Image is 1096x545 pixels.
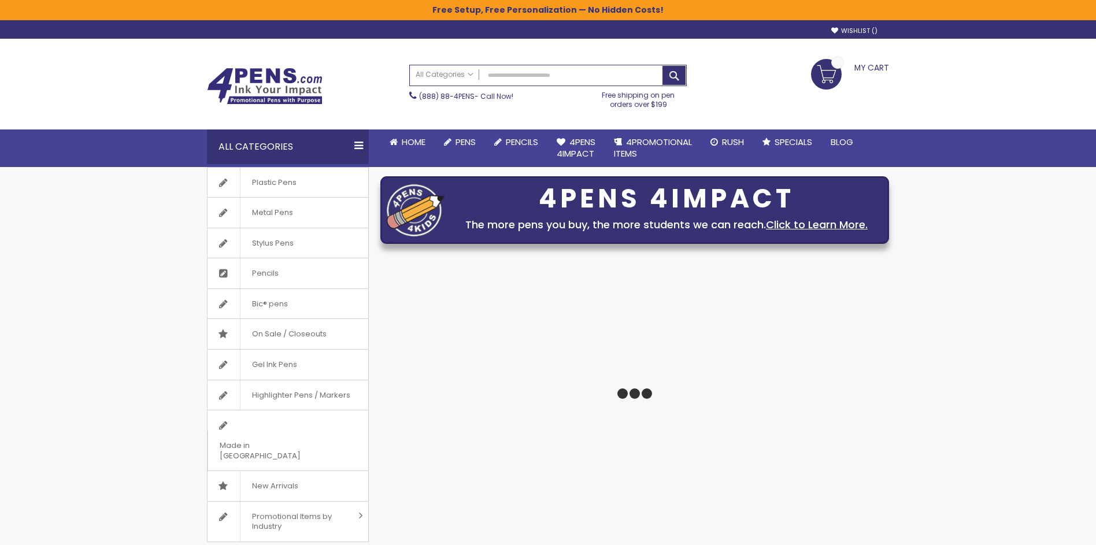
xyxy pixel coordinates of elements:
a: Bic® pens [208,289,368,319]
span: Promotional Items by Industry [240,502,354,542]
span: Home [402,136,425,148]
a: Click to Learn More. [766,217,868,232]
span: 4PROMOTIONAL ITEMS [614,136,692,160]
span: Gel Ink Pens [240,350,309,380]
span: - Call Now! [419,91,513,101]
span: Specials [775,136,812,148]
a: Rush [701,129,753,155]
a: Pencils [208,258,368,288]
span: Plastic Pens [240,168,308,198]
a: Specials [753,129,821,155]
img: 4Pens Custom Pens and Promotional Products [207,68,323,105]
div: 4PENS 4IMPACT [450,187,883,211]
a: Metal Pens [208,198,368,228]
span: Made in [GEOGRAPHIC_DATA] [208,431,339,470]
span: 4Pens 4impact [557,136,595,160]
a: Wishlist [831,27,877,35]
span: Stylus Pens [240,228,305,258]
span: Metal Pens [240,198,305,228]
span: Pencils [506,136,538,148]
span: Pencils [240,258,290,288]
span: On Sale / Closeouts [240,319,338,349]
div: The more pens you buy, the more students we can reach. [450,217,883,233]
a: 4PROMOTIONALITEMS [605,129,701,167]
a: Blog [821,129,862,155]
a: Plastic Pens [208,168,368,198]
a: Highlighter Pens / Markers [208,380,368,410]
a: Stylus Pens [208,228,368,258]
span: New Arrivals [240,471,310,501]
a: (888) 88-4PENS [419,91,475,101]
span: Blog [831,136,853,148]
a: Home [380,129,435,155]
a: Pens [435,129,485,155]
span: All Categories [416,70,473,79]
img: four_pen_logo.png [387,184,445,236]
a: Promotional Items by Industry [208,502,368,542]
div: Free shipping on pen orders over $199 [590,86,687,109]
a: Pencils [485,129,547,155]
iframe: Google Customer Reviews [1001,514,1096,545]
span: Highlighter Pens / Markers [240,380,362,410]
span: Pens [456,136,476,148]
a: New Arrivals [208,471,368,501]
div: All Categories [207,129,369,164]
a: All Categories [410,65,479,84]
span: Bic® pens [240,289,299,319]
span: Rush [722,136,744,148]
a: Gel Ink Pens [208,350,368,380]
a: On Sale / Closeouts [208,319,368,349]
a: Made in [GEOGRAPHIC_DATA] [208,410,368,470]
a: 4Pens4impact [547,129,605,167]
